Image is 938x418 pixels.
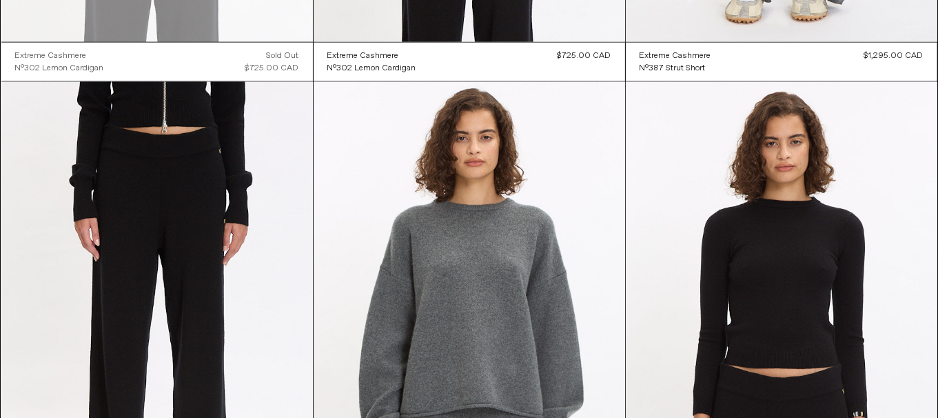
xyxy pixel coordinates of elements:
[15,50,87,62] div: Extreme Cashmere
[245,62,299,74] div: $725.00 CAD
[558,50,611,62] div: $725.00 CAD
[640,62,711,74] a: N°387 Strut Short
[640,63,706,74] div: N°387 Strut Short
[15,50,104,62] a: Extreme Cashmere
[15,63,104,74] div: N°302 Lemon Cardigan
[864,50,924,62] div: $1,295.00 CAD
[327,50,416,62] a: Extreme Cashmere
[327,63,416,74] div: N°302 Lemon Cardigan
[640,50,711,62] a: Extreme Cashmere
[327,50,399,62] div: Extreme Cashmere
[15,62,104,74] a: N°302 Lemon Cardigan
[267,50,299,62] div: Sold out
[327,62,416,74] a: N°302 Lemon Cardigan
